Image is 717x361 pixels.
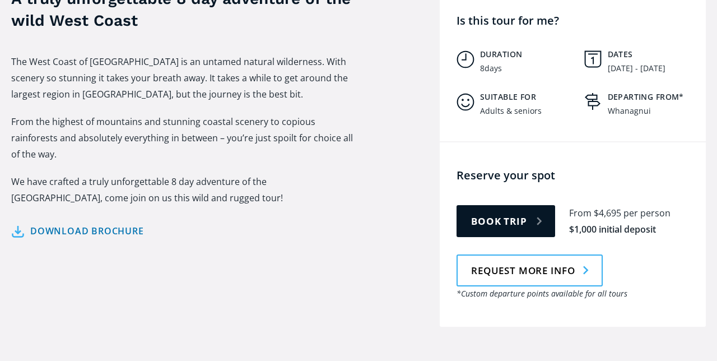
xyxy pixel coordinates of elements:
[480,49,573,59] h5: Duration
[608,49,701,59] h5: Dates
[457,254,603,286] a: Request more info
[569,207,592,220] div: From
[569,223,597,236] div: $1,000
[11,54,358,103] p: The West Coast of [GEOGRAPHIC_DATA] is an untamed natural wilderness. With scenery so stunning it...
[11,223,144,239] a: Download brochure
[623,207,671,220] div: per person
[480,107,542,116] div: Adults & seniors
[608,107,651,116] div: Whanagnui
[480,64,485,73] div: 8
[457,168,700,183] h4: Reserve your spot
[11,114,358,163] p: From the highest of mountains and stunning coastal scenery to copious rainforests and absolutely ...
[480,92,573,102] h5: Suitable for
[457,13,700,28] h4: Is this tour for me?
[457,288,627,299] em: *Custom departure points available for all tours
[608,64,665,73] div: [DATE] - [DATE]
[599,223,656,236] div: initial deposit
[11,174,358,206] p: We have crafted a truly unforgettable 8 day adventure of the [GEOGRAPHIC_DATA], come join on us t...
[594,207,621,220] div: $4,695
[608,92,701,102] h5: Departing from*
[485,64,502,73] div: days
[457,205,555,237] a: Book trip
